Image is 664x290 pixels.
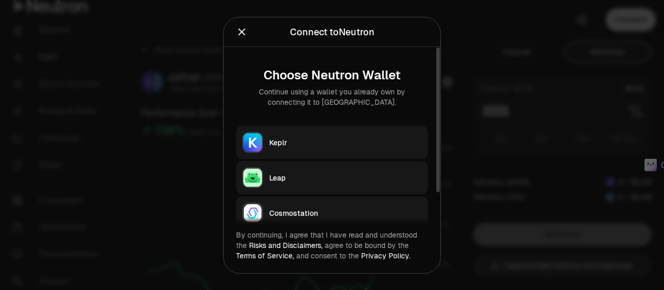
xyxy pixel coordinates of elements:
img: Cosmostation [243,203,262,222]
div: Connect to Neutron [290,24,375,39]
a: Risks and Disclaimers, [249,240,323,250]
div: Choose Neutron Wallet [244,67,420,82]
div: Continue using a wallet you already own by connecting it to [GEOGRAPHIC_DATA]. [244,86,420,107]
a: Terms of Service, [236,251,294,260]
a: Privacy Policy. [361,251,410,260]
img: Keplr [243,133,262,151]
button: CosmostationCosmostation [236,196,428,229]
button: LeapLeap [236,161,428,194]
div: Cosmostation [269,208,422,218]
button: KeplrKeplr [236,126,428,159]
button: Close [236,24,247,39]
div: Keplr [269,137,422,147]
div: By continuing, I agree that I have read and understood the agree to be bound by the and consent t... [236,229,428,260]
img: Leap [243,168,262,187]
div: Leap [269,172,422,183]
